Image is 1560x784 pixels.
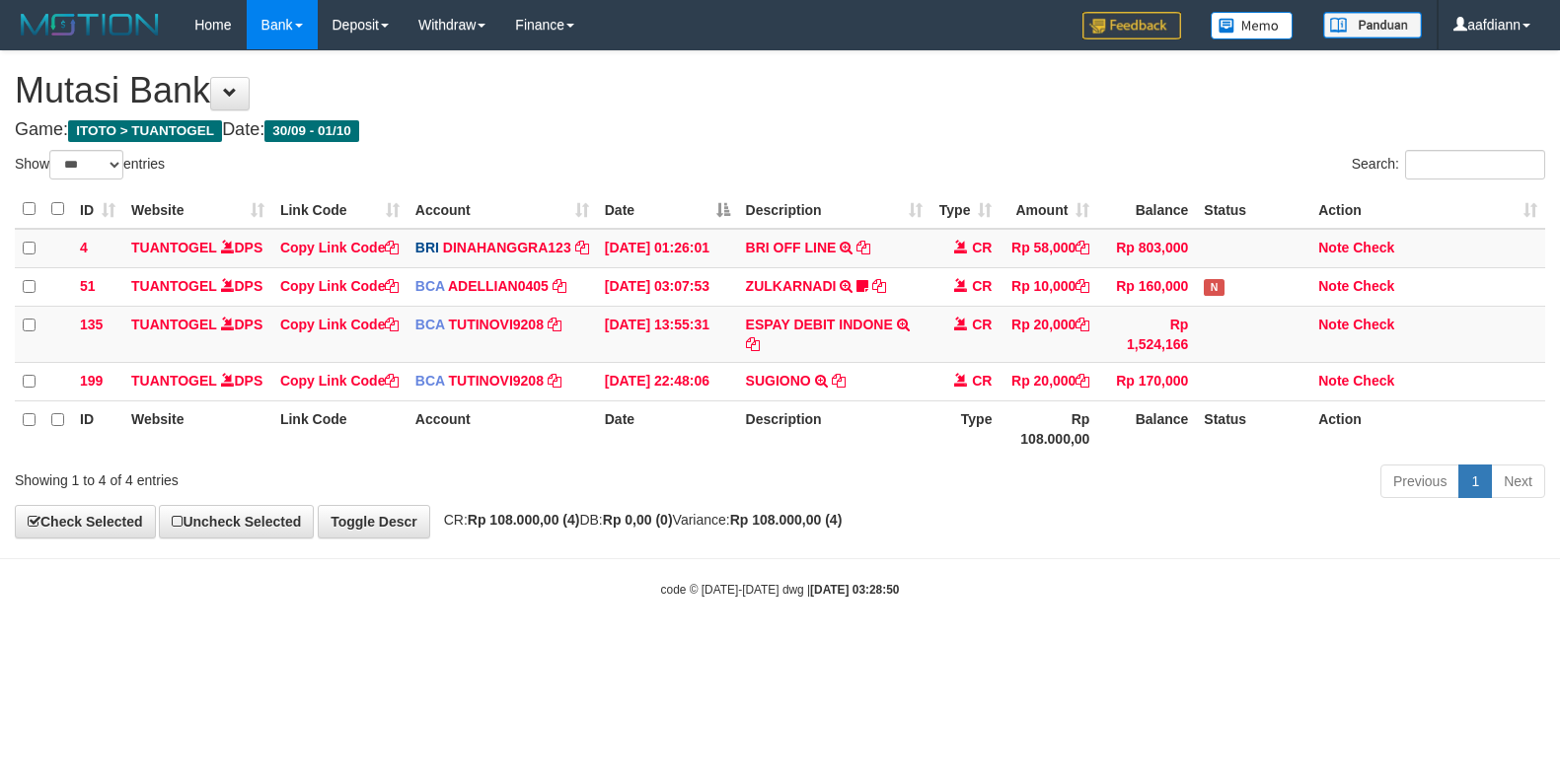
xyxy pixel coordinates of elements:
span: 135 [80,317,103,332]
span: 4 [80,240,88,255]
a: Previous [1380,464,1459,498]
strong: Rp 108.000,00 (4) [730,512,843,528]
input: Search: [1405,150,1545,179]
img: Button%20Memo.svg [1211,12,1294,39]
label: Show entries [15,150,165,179]
span: CR [972,373,992,389]
th: Account: activate to sort column ascending [408,190,597,229]
a: BRI OFF LINE [746,240,837,255]
a: Copy Link Code [280,278,400,294]
a: TUANTOGEL [131,373,217,389]
td: Rp 10,000 [1000,267,1097,306]
img: panduan.png [1323,12,1422,38]
a: Copy SUGIONO to clipboard [832,373,846,389]
span: CR [972,278,992,294]
a: Note [1318,278,1349,294]
th: Balance [1097,400,1196,457]
a: ZULKARNADI [746,278,837,294]
span: BCA [415,317,445,332]
a: Copy Rp 10,000 to clipboard [1076,278,1089,294]
td: DPS [123,306,272,362]
td: [DATE] 03:07:53 [597,267,738,306]
th: Balance [1097,190,1196,229]
th: ID: activate to sort column ascending [72,190,123,229]
span: 199 [80,373,103,389]
span: 51 [80,278,96,294]
td: [DATE] 13:55:31 [597,306,738,362]
a: TUTINOVI9208 [448,317,543,332]
a: Check [1353,240,1394,255]
th: Date: activate to sort column descending [597,190,738,229]
a: Copy BRI OFF LINE to clipboard [856,240,870,255]
span: ITOTO > TUANTOGEL [68,120,222,142]
span: 30/09 - 01/10 [264,120,359,142]
span: CR: DB: Variance: [434,512,843,528]
td: DPS [123,362,272,400]
a: TUANTOGEL [131,278,217,294]
img: MOTION_logo.png [15,10,165,39]
a: ADELLIAN0405 [448,278,549,294]
th: Action: activate to sort column ascending [1310,190,1545,229]
a: Toggle Descr [318,505,430,538]
td: Rp 58,000 [1000,229,1097,268]
th: ID [72,400,123,457]
td: [DATE] 01:26:01 [597,229,738,268]
a: Check [1353,373,1394,389]
td: DPS [123,229,272,268]
a: Note [1318,373,1349,389]
a: Copy Link Code [280,240,400,255]
td: Rp 20,000 [1000,362,1097,400]
td: Rp 20,000 [1000,306,1097,362]
strong: [DATE] 03:28:50 [810,583,899,597]
span: BCA [415,373,445,389]
a: Copy TUTINOVI9208 to clipboard [548,373,561,389]
a: 1 [1458,464,1492,498]
strong: Rp 108.000,00 (4) [468,512,580,528]
td: Rp 1,524,166 [1097,306,1196,362]
th: Link Code: activate to sort column ascending [272,190,408,229]
small: code © [DATE]-[DATE] dwg | [661,583,900,597]
a: DINAHANGGRA123 [443,240,571,255]
a: Note [1318,240,1349,255]
td: DPS [123,267,272,306]
a: Note [1318,317,1349,332]
th: Rp 108.000,00 [1000,400,1097,457]
a: Copy TUTINOVI9208 to clipboard [548,317,561,332]
th: Website: activate to sort column ascending [123,190,272,229]
th: Website [123,400,272,457]
strong: Rp 0,00 (0) [603,512,673,528]
span: BCA [415,278,445,294]
th: Status [1196,400,1310,457]
img: Feedback.jpg [1082,12,1181,39]
span: CR [972,240,992,255]
a: Copy Rp 20,000 to clipboard [1076,373,1089,389]
a: ESPAY DEBIT INDONE [746,317,893,332]
td: Rp 170,000 [1097,362,1196,400]
a: Copy Rp 58,000 to clipboard [1076,240,1089,255]
a: TUANTOGEL [131,317,217,332]
a: Copy Link Code [280,317,400,332]
span: CR [972,317,992,332]
a: Copy Link Code [280,373,400,389]
th: Type: activate to sort column ascending [930,190,1000,229]
a: Check [1353,317,1394,332]
th: Description [738,400,931,457]
th: Account [408,400,597,457]
select: Showentries [49,150,123,179]
th: Link Code [272,400,408,457]
a: Check Selected [15,505,156,538]
a: Copy ESPAY DEBIT INDONE to clipboard [746,336,760,352]
label: Search: [1352,150,1545,179]
span: BRI [415,240,439,255]
a: TUANTOGEL [131,240,217,255]
a: Copy ADELLIAN0405 to clipboard [553,278,566,294]
th: Status [1196,190,1310,229]
th: Type [930,400,1000,457]
th: Action [1310,400,1545,457]
td: Rp 160,000 [1097,267,1196,306]
span: Has Note [1204,279,1224,296]
th: Description: activate to sort column ascending [738,190,931,229]
h4: Game: Date: [15,120,1545,140]
a: Check [1353,278,1394,294]
a: Uncheck Selected [159,505,314,538]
